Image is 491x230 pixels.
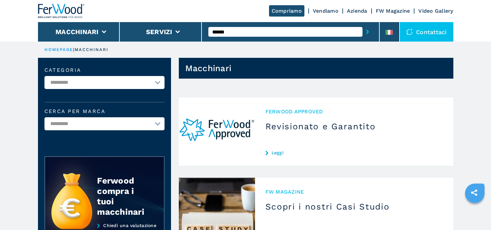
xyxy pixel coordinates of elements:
[313,8,338,14] a: Vendiamo
[97,175,151,217] div: Ferwood compra i tuoi macchinari
[376,8,410,14] a: FW Magazine
[75,47,109,53] p: macchinari
[38,4,85,18] img: Ferwood
[146,28,172,36] button: Servizi
[265,121,443,132] h3: Revisionato e Garantito
[418,8,453,14] a: Video Gallery
[265,108,443,115] span: Ferwood Approved
[73,47,74,52] span: |
[44,68,165,73] label: Categoria
[463,201,486,225] iframe: Chat
[362,24,373,39] button: submit-button
[466,185,482,201] a: sharethis
[400,22,453,42] div: Contattaci
[265,201,443,212] h3: Scopri i nostri Casi Studio
[347,8,367,14] a: Azienda
[44,47,73,52] a: HOMEPAGE
[44,109,165,114] label: Cerca per marca
[269,5,304,17] a: Compriamo
[55,28,99,36] button: Macchinari
[265,188,443,196] span: FW MAGAZINE
[185,63,232,73] h1: Macchinari
[265,150,443,155] a: Leggi
[406,29,413,35] img: Contattaci
[179,97,255,166] img: Revisionato e Garantito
